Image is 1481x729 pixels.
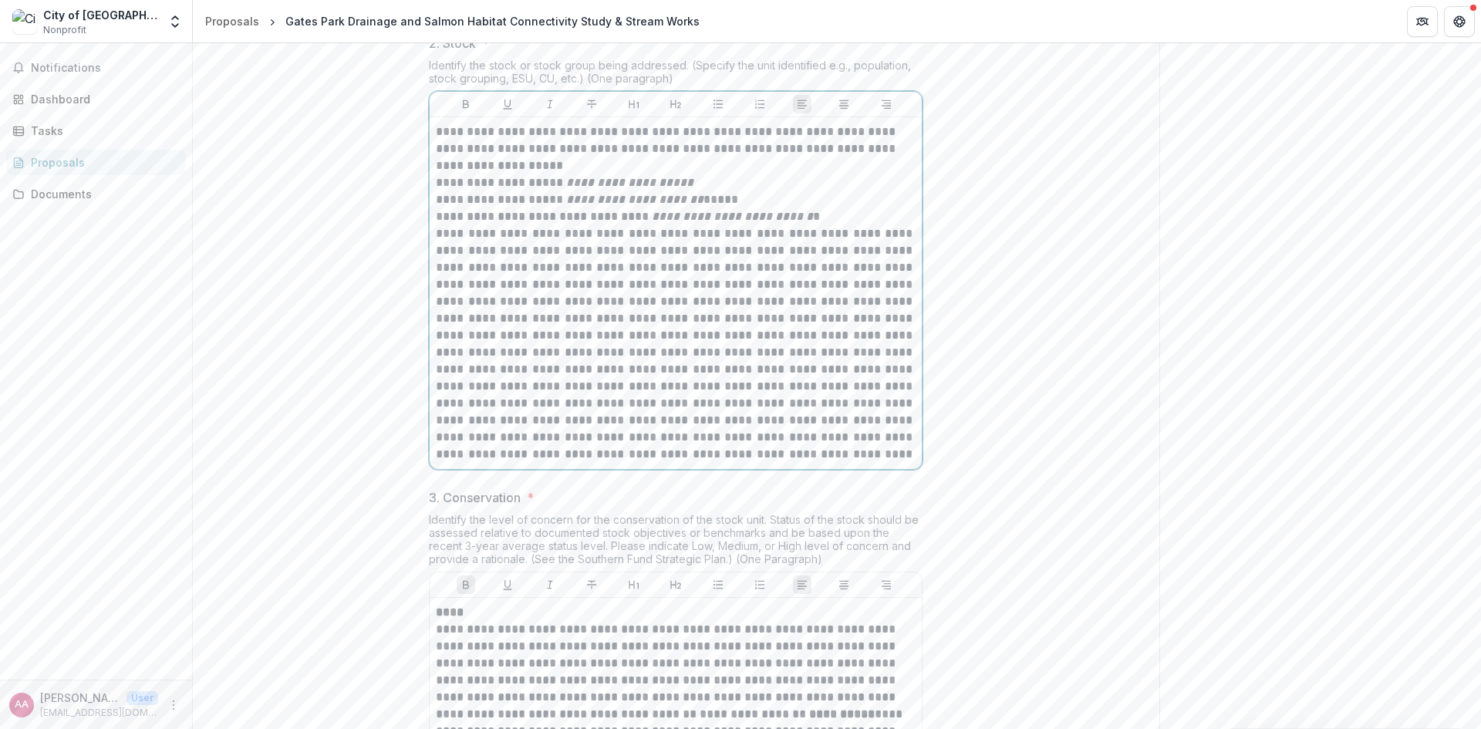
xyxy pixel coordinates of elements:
[31,154,174,170] div: Proposals
[541,95,559,113] button: Italicize
[429,59,923,91] div: Identify the stock or stock group being addressed. (Specify the unit identified e.g., population,...
[31,91,174,107] div: Dashboard
[793,95,811,113] button: Align Left
[127,691,158,705] p: User
[285,13,700,29] div: Gates Park Drainage and Salmon Habitat Connectivity Study & Stream Works
[429,513,923,572] div: Identify the level of concern for the conservation of the stock unit. Status of the stock should ...
[6,86,186,112] a: Dashboard
[6,181,186,207] a: Documents
[835,575,853,594] button: Align Center
[666,95,685,113] button: Heading 2
[625,575,643,594] button: Heading 1
[666,575,685,594] button: Heading 2
[164,6,186,37] button: Open entity switcher
[15,700,29,710] div: Ajai Varghese Alex
[835,95,853,113] button: Align Center
[582,95,601,113] button: Strike
[877,575,896,594] button: Align Right
[31,62,180,75] span: Notifications
[709,95,727,113] button: Bullet List
[498,575,517,594] button: Underline
[199,10,265,32] a: Proposals
[199,10,706,32] nav: breadcrumb
[751,95,769,113] button: Ordered List
[43,23,86,37] span: Nonprofit
[877,95,896,113] button: Align Right
[12,9,37,34] img: City of Port Coquitlam
[457,575,475,594] button: Bold
[31,186,174,202] div: Documents
[498,95,517,113] button: Underline
[6,118,186,143] a: Tasks
[6,56,186,80] button: Notifications
[751,575,769,594] button: Ordered List
[31,123,174,139] div: Tasks
[429,34,476,52] p: 2. Stock
[541,575,559,594] button: Italicize
[457,95,475,113] button: Bold
[40,690,120,706] p: [PERSON_NAME] [PERSON_NAME]
[709,575,727,594] button: Bullet List
[429,488,521,507] p: 3. Conservation
[793,575,811,594] button: Align Left
[6,150,186,175] a: Proposals
[43,7,158,23] div: City of [GEOGRAPHIC_DATA]
[1407,6,1438,37] button: Partners
[164,696,183,714] button: More
[1444,6,1475,37] button: Get Help
[40,706,158,720] p: [EMAIL_ADDRESS][DOMAIN_NAME]
[205,13,259,29] div: Proposals
[625,95,643,113] button: Heading 1
[582,575,601,594] button: Strike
